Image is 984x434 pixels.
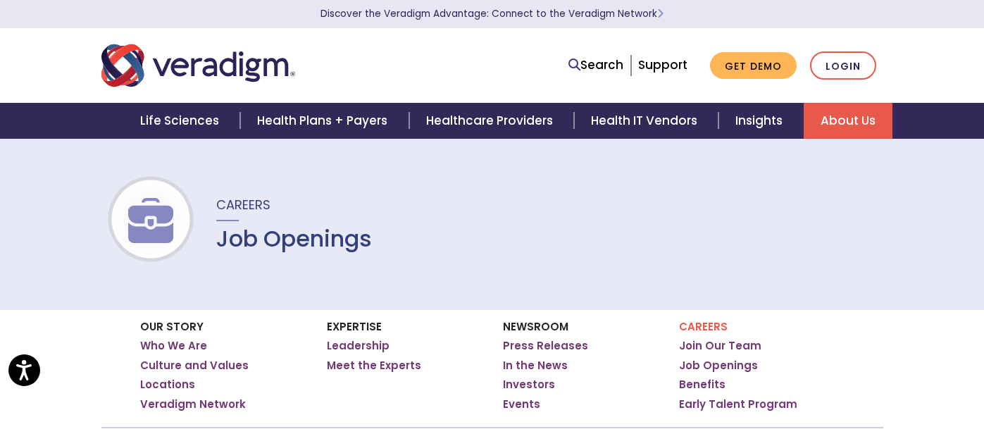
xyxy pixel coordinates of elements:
[327,339,390,353] a: Leadership
[810,51,876,80] a: Login
[240,103,409,139] a: Health Plans + Payers
[638,56,687,73] a: Support
[123,103,240,139] a: Life Sciences
[679,339,761,353] a: Join Our Team
[503,339,588,353] a: Press Releases
[718,103,804,139] a: Insights
[710,52,797,80] a: Get Demo
[320,7,664,20] a: Discover the Veradigm Advantage: Connect to the Veradigm NetworkLearn More
[140,378,195,392] a: Locations
[679,378,725,392] a: Benefits
[679,397,797,411] a: Early Talent Program
[216,196,270,213] span: Careers
[140,397,246,411] a: Veradigm Network
[503,378,555,392] a: Investors
[409,103,574,139] a: Healthcare Providers
[503,397,540,411] a: Events
[140,359,249,373] a: Culture and Values
[101,42,295,89] img: Veradigm logo
[679,359,758,373] a: Job Openings
[503,359,568,373] a: In the News
[327,359,421,373] a: Meet the Experts
[568,56,623,75] a: Search
[574,103,718,139] a: Health IT Vendors
[140,339,207,353] a: Who We Are
[657,7,664,20] span: Learn More
[216,225,372,252] h1: Job Openings
[804,103,892,139] a: About Us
